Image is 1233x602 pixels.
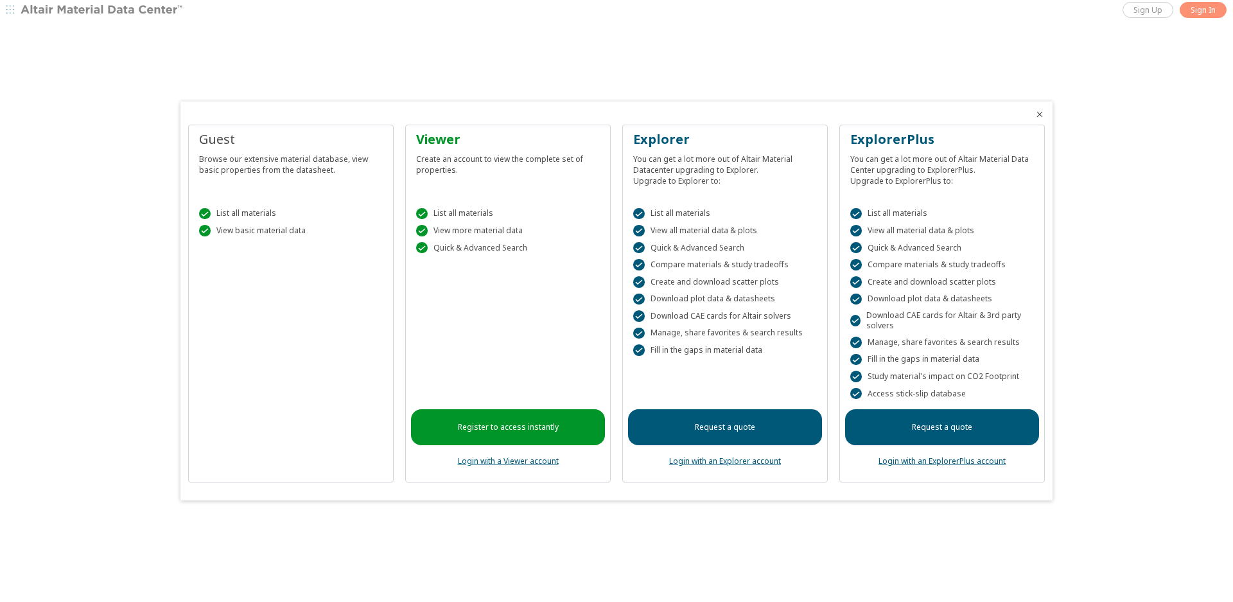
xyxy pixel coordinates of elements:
div: You can get a lot more out of Altair Material Datacenter upgrading to Explorer. Upgrade to Explor... [633,148,817,186]
div: View more material data [416,225,600,236]
div: Fill in the gaps in material data [850,354,1034,366]
div:  [633,294,645,305]
a: Request a quote [845,409,1039,445]
div: List all materials [199,208,383,220]
div: View basic material data [199,225,383,236]
div: Fill in the gaps in material data [633,344,817,356]
div: List all materials [850,208,1034,220]
div:  [850,208,862,220]
button: Close [1035,109,1045,120]
div: Download plot data & datasheets [850,294,1034,305]
div: Quick & Advanced Search [633,242,817,254]
div: Create and download scatter plots [633,276,817,288]
div:  [850,294,862,305]
div: Quick & Advanced Search [850,242,1034,254]
div:  [633,259,645,270]
div: Browse our extensive material database, view basic properties from the datasheet. [199,148,383,175]
div:  [633,225,645,236]
div: Access stick-slip database [850,388,1034,400]
div:  [850,354,862,366]
div: Create and download scatter plots [850,276,1034,288]
div: You can get a lot more out of Altair Material Data Center upgrading to ExplorerPlus. Upgrade to E... [850,148,1034,186]
div:  [199,208,211,220]
div:  [633,208,645,220]
div: Quick & Advanced Search [416,242,600,254]
div: List all materials [416,208,600,220]
div:  [850,388,862,400]
div:  [850,276,862,288]
div:  [416,225,428,236]
div: Study material's impact on CO2 Footprint [850,371,1034,382]
div:  [416,208,428,220]
div:  [850,242,862,254]
div:  [633,310,645,322]
div:  [633,328,645,339]
a: Register to access instantly [411,409,605,445]
div:  [633,276,645,288]
div: Explorer [633,130,817,148]
div:  [850,259,862,270]
div: Compare materials & study tradeoffs [633,259,817,270]
a: Login with an Explorer account [669,456,781,466]
div:  [633,344,645,356]
div:  [633,242,645,254]
div: Download CAE cards for Altair solvers [633,310,817,322]
div: Manage, share favorites & search results [850,337,1034,348]
div:  [850,315,861,326]
div: View all material data & plots [633,225,817,236]
div:  [850,225,862,236]
div: Viewer [416,130,600,148]
div: ExplorerPlus [850,130,1034,148]
div: Compare materials & study tradeoffs [850,259,1034,270]
div: Download plot data & datasheets [633,294,817,305]
div:  [416,242,428,254]
div: Guest [199,130,383,148]
a: Request a quote [628,409,822,445]
div: Manage, share favorites & search results [633,328,817,339]
div: Download CAE cards for Altair & 3rd party solvers [850,310,1034,331]
div: List all materials [633,208,817,220]
a: Login with a Viewer account [458,456,559,466]
a: Login with an ExplorerPlus account [879,456,1006,466]
div:  [850,337,862,348]
div:  [850,371,862,382]
div: View all material data & plots [850,225,1034,236]
div:  [199,225,211,236]
div: Create an account to view the complete set of properties. [416,148,600,175]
